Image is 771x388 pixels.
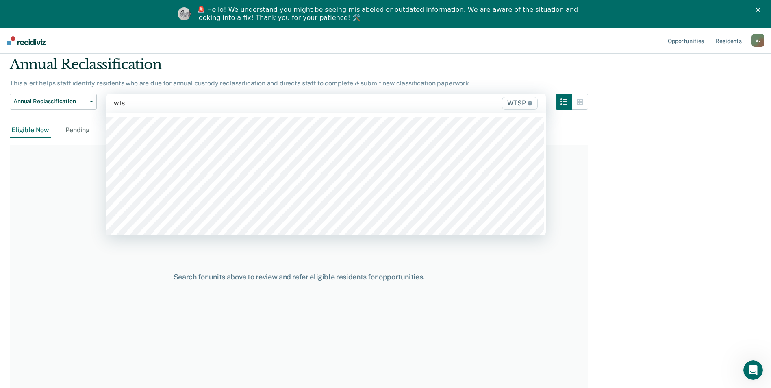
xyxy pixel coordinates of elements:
span: WTSP [502,97,538,110]
button: SJ [751,34,764,47]
div: 🚨 Hello! We understand you might be seeing mislabeled or outdated information. We are aware of th... [197,6,581,22]
div: Annual Reclassification [10,56,588,79]
div: Search for units above to review and refer eligible residents for opportunities. [154,272,443,281]
span: Annual Reclassification [13,98,87,105]
img: Profile image for Kim [178,7,191,20]
div: Pending [64,123,91,138]
div: Close [756,7,764,12]
a: Residents [714,28,743,54]
img: Recidiviz [7,36,46,45]
button: Annual Reclassification [10,94,97,110]
div: Eligible Now [10,123,51,138]
iframe: Intercom live chat [743,360,763,380]
p: This alert helps staff identify residents who are due for annual custody reclassification and dir... [10,79,471,87]
div: S J [751,34,764,47]
a: Opportunities [666,28,706,54]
